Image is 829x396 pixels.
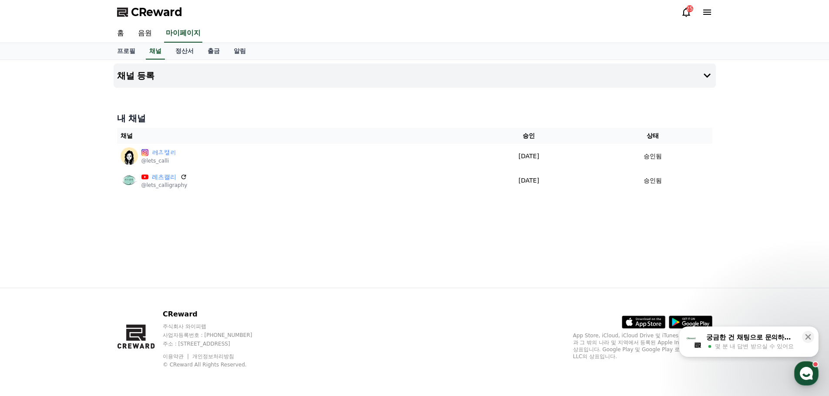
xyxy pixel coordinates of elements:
a: 마이페이지 [164,24,202,43]
img: 레츠캘리 [121,147,138,165]
p: @lets_calli [141,157,176,164]
div: 25 [686,5,693,12]
a: 이용약관 [163,353,190,359]
a: 레츠캘리 [152,148,176,157]
p: @lets_calligraphy [141,182,188,189]
th: 승인 [464,128,594,144]
a: 홈 [110,24,131,43]
th: 상태 [594,128,712,144]
p: [DATE] [467,152,590,161]
a: 25 [681,7,691,17]
p: App Store, iCloud, iCloud Drive 및 iTunes Store는 미국과 그 밖의 나라 및 지역에서 등록된 Apple Inc.의 서비스 상표입니다. Goo... [573,332,712,360]
a: 알림 [227,43,253,60]
a: 정산서 [168,43,201,60]
button: 채널 등록 [114,63,716,88]
a: 출금 [201,43,227,60]
a: 채널 [146,43,165,60]
p: 주식회사 와이피랩 [163,323,269,330]
p: 사업자등록번호 : [PHONE_NUMBER] [163,332,269,339]
span: CReward [131,5,182,19]
p: [DATE] [467,176,590,185]
a: 음원 [131,24,159,43]
h4: 내 채널 [117,112,712,124]
a: 프로필 [110,43,142,60]
img: 레츠캘리 [121,172,138,189]
a: 개인정보처리방침 [192,353,234,359]
th: 채널 [117,128,464,144]
a: 레츠캘리 [152,173,177,182]
a: CReward [117,5,182,19]
p: 주소 : [STREET_ADDRESS] [163,340,269,347]
h4: 채널 등록 [117,71,155,80]
p: 승인됨 [644,176,662,185]
p: © CReward All Rights Reserved. [163,361,269,368]
p: 승인됨 [644,152,662,161]
p: CReward [163,309,269,319]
